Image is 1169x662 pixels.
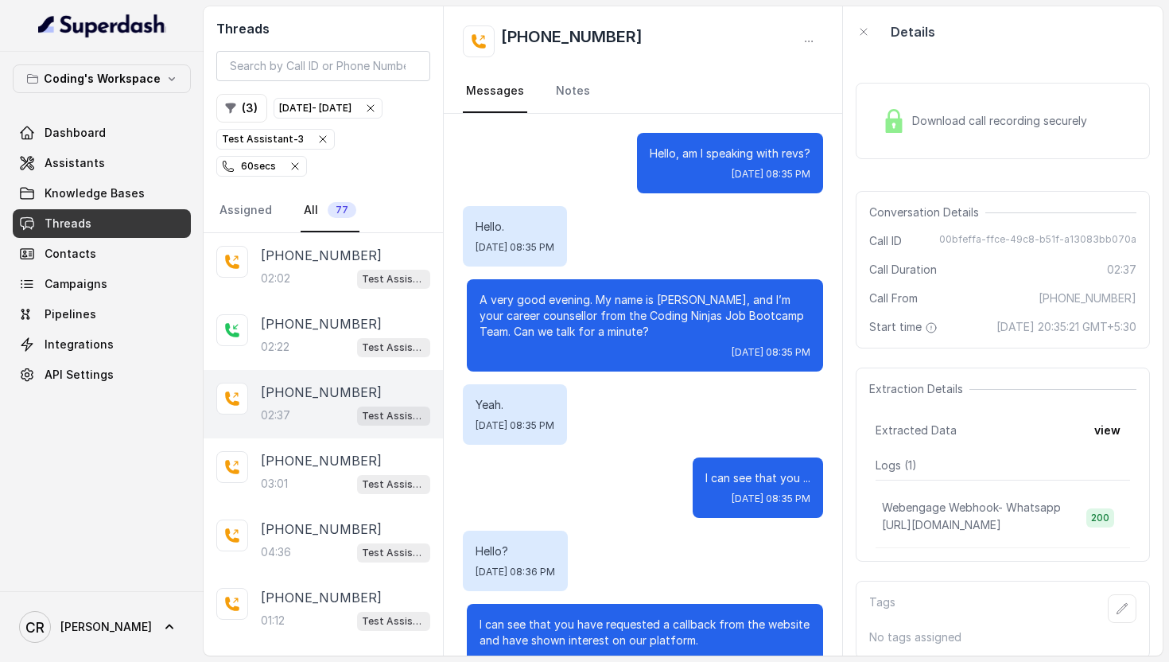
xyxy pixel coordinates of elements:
[216,129,335,150] button: Test Assistant-3
[869,319,941,335] span: Start time
[261,383,382,402] p: [PHONE_NUMBER]
[650,146,810,162] p: Hello, am I speaking with revs?
[939,233,1136,249] span: 00bfeffa-ffce-49c8-b51f-a13083bb070a
[705,470,810,486] p: I can see that you ...
[476,543,555,559] p: Hello?
[13,179,191,208] a: Knowledge Bases
[876,423,957,438] span: Extracted Data
[261,271,290,286] p: 02:02
[1107,262,1136,278] span: 02:37
[732,493,810,505] span: [DATE] 08:35 PM
[13,64,191,93] button: Coding's Workspace
[732,168,810,181] span: [DATE] 08:35 PM
[261,588,382,607] p: [PHONE_NUMBER]
[362,340,425,356] p: Test Assistant-3
[869,290,918,306] span: Call From
[261,339,289,355] p: 02:22
[463,70,824,113] nav: Tabs
[882,500,1061,516] p: Webengage Webhook- Whatsapp
[301,189,359,232] a: All77
[882,518,1001,532] span: [URL][DOMAIN_NAME]
[476,219,554,235] p: Hello.
[13,149,191,177] a: Assistants
[13,300,191,329] a: Pipelines
[362,271,425,287] p: Test Assistant-3
[362,477,425,493] p: Test Assistant-3
[261,613,285,629] p: 01:12
[480,292,810,340] p: A very good evening. My name is [PERSON_NAME], and I’m your career counsellor from the Coding Nin...
[13,360,191,389] a: API Settings
[480,617,810,648] p: I can see that you have requested a callback from the website and have shown interest on our plat...
[996,319,1136,335] span: [DATE] 20:35:21 GMT+5:30
[328,202,356,218] span: 77
[1039,290,1136,306] span: [PHONE_NUMBER]
[44,69,161,88] p: Coding's Workspace
[261,476,288,492] p: 03:01
[261,246,382,265] p: [PHONE_NUMBER]
[274,98,383,119] button: [DATE]- [DATE]
[261,451,382,470] p: [PHONE_NUMBER]
[13,119,191,147] a: Dashboard
[876,458,1130,473] p: Logs ( 1 )
[869,204,985,220] span: Conversation Details
[261,314,382,333] p: [PHONE_NUMBER]
[13,605,191,649] a: [PERSON_NAME]
[216,189,430,232] nav: Tabs
[732,346,810,359] span: [DATE] 08:35 PM
[476,397,554,413] p: Yeah.
[501,25,643,57] h2: [PHONE_NUMBER]
[869,233,902,249] span: Call ID
[13,330,191,359] a: Integrations
[261,520,382,539] p: [PHONE_NUMBER]
[869,594,895,623] p: Tags
[1086,508,1114,528] span: 200
[476,419,554,432] span: [DATE] 08:35 PM
[476,566,555,578] span: [DATE] 08:36 PM
[261,544,291,560] p: 04:36
[13,270,191,298] a: Campaigns
[553,70,593,113] a: Notes
[869,629,1136,645] p: No tags assigned
[463,70,527,113] a: Messages
[13,209,191,238] a: Threads
[216,189,275,232] a: Assigned
[476,241,554,254] span: [DATE] 08:35 PM
[882,109,906,133] img: Lock Icon
[869,381,969,397] span: Extraction Details
[261,407,290,423] p: 02:37
[912,113,1093,129] span: Download call recording securely
[362,545,425,561] p: Test Assistant-3
[891,22,935,41] p: Details
[216,19,430,38] h2: Threads
[216,51,430,81] input: Search by Call ID or Phone Number
[362,408,425,424] p: Test Assistant-3
[38,13,166,38] img: light.svg
[216,156,307,177] button: 60secs
[13,239,191,268] a: Contacts
[869,262,937,278] span: Call Duration
[362,613,425,629] p: Test Assistant-3
[216,94,267,123] button: (3)
[1085,416,1130,445] button: view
